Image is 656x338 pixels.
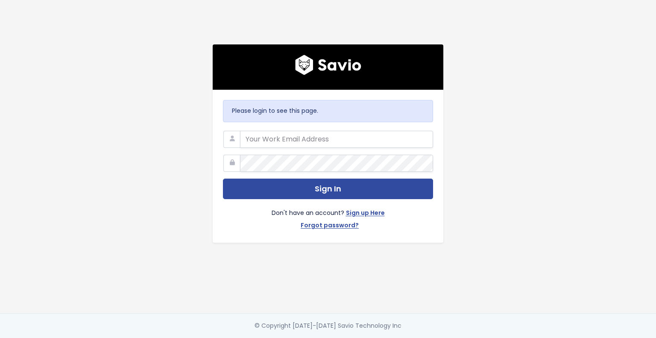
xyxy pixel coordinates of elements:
button: Sign In [223,179,433,200]
input: Your Work Email Address [240,131,433,148]
a: Forgot password? [301,220,359,232]
div: © Copyright [DATE]-[DATE] Savio Technology Inc [255,320,401,331]
img: logo600x187.a314fd40982d.png [295,55,361,75]
a: Sign up Here [346,208,385,220]
div: Don't have an account? [223,199,433,232]
p: Please login to see this page. [232,106,424,116]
